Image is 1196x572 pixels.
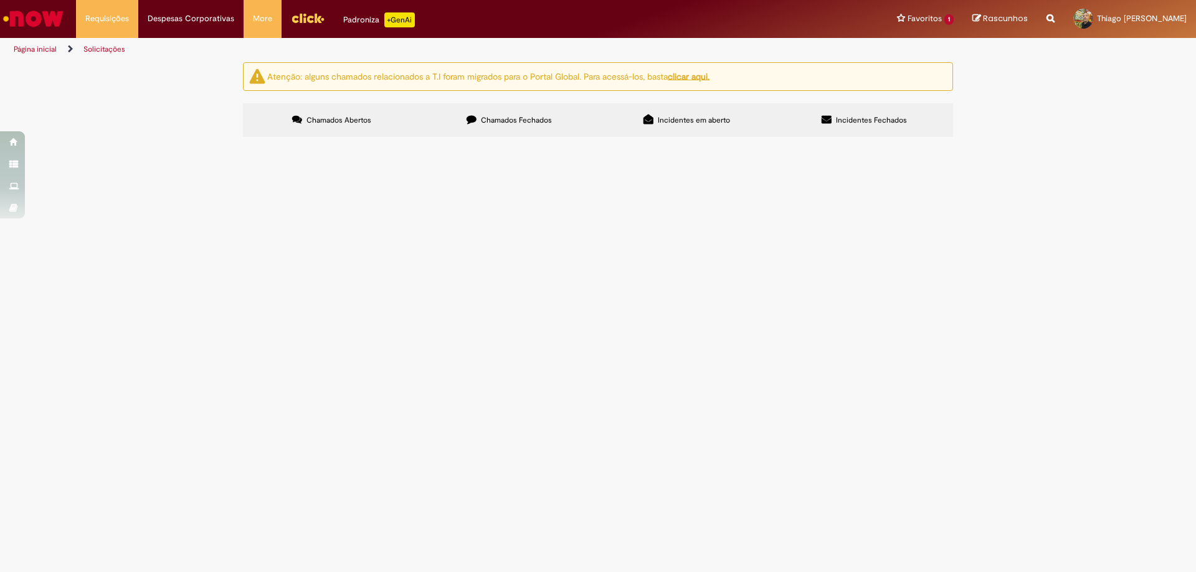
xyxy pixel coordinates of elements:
span: More [253,12,272,25]
a: Solicitações [83,44,125,54]
p: +GenAi [384,12,415,27]
span: Incidentes em aberto [658,115,730,125]
span: Requisições [85,12,129,25]
span: Despesas Corporativas [148,12,234,25]
a: clicar aqui. [668,70,710,82]
span: Thiago [PERSON_NAME] [1097,13,1187,24]
img: ServiceNow [1,6,65,31]
div: Padroniza [343,12,415,27]
span: Favoritos [908,12,942,25]
a: Rascunhos [972,13,1028,25]
span: Chamados Fechados [481,115,552,125]
ng-bind-html: Atenção: alguns chamados relacionados a T.I foram migrados para o Portal Global. Para acessá-los,... [267,70,710,82]
ul: Trilhas de página [9,38,788,61]
a: Página inicial [14,44,57,54]
img: click_logo_yellow_360x200.png [291,9,325,27]
span: Incidentes Fechados [836,115,907,125]
span: Chamados Abertos [306,115,371,125]
span: 1 [944,14,954,25]
span: Rascunhos [983,12,1028,24]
